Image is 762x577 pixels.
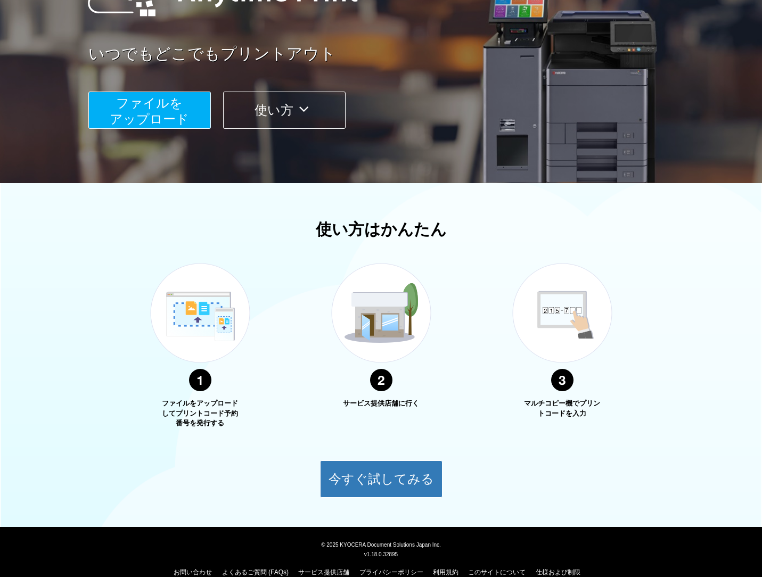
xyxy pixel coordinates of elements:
[522,399,602,418] p: マルチコピー機でプリントコードを入力
[321,541,441,548] span: © 2025 KYOCERA Document Solutions Japan Inc.
[222,568,289,576] a: よくあるご質問 (FAQs)
[364,551,398,557] span: v1.18.0.32895
[160,399,240,428] p: ファイルをアップロードしてプリントコード予約番号を発行する
[223,92,346,129] button: 使い方
[174,568,212,576] a: お問い合わせ
[468,568,526,576] a: このサイトについて
[433,568,458,576] a: 利用規約
[341,399,421,409] p: サービス提供店舗に行く
[88,92,211,129] button: ファイルを​​アップロード
[536,568,580,576] a: 仕様および制限
[88,43,701,65] a: いつでもどこでもプリントアウト
[298,568,349,576] a: サービス提供店舗
[110,96,189,126] span: ファイルを ​​アップロード
[320,460,443,498] button: 今すぐ試してみる
[359,568,423,576] a: プライバシーポリシー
